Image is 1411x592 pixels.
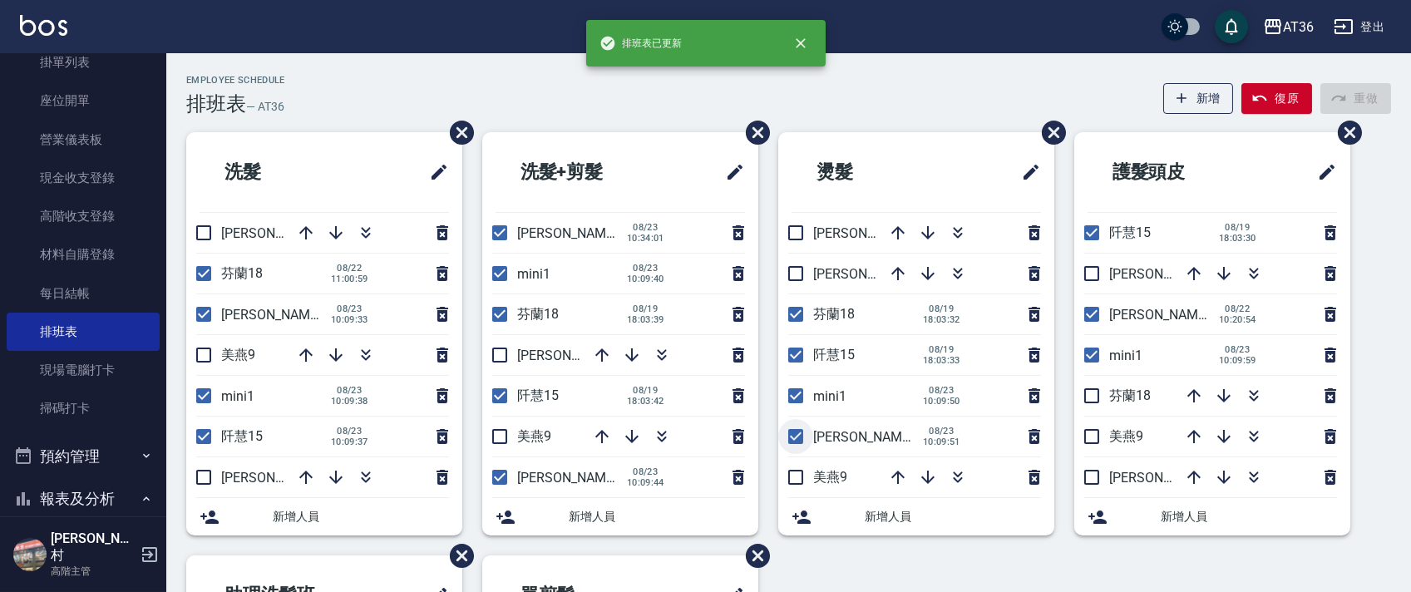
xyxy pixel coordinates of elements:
span: 刪除班表 [437,108,476,157]
span: [PERSON_NAME]11 [1109,307,1224,323]
span: 新增人員 [569,508,745,525]
button: 登出 [1327,12,1391,42]
span: 08/19 [923,344,960,355]
button: 復原 [1241,83,1312,114]
span: 11:00:59 [331,274,368,284]
img: Person [13,538,47,571]
span: 08/19 [627,385,664,396]
h5: [PERSON_NAME]村 [51,530,136,564]
span: 10:09:51 [923,437,960,447]
span: 18:03:39 [627,314,664,325]
span: 08/22 [1219,303,1256,314]
span: [PERSON_NAME]6 [813,429,920,445]
span: 美燕9 [221,347,255,363]
span: [PERSON_NAME]16 [517,348,632,363]
span: 阡慧15 [517,387,559,403]
span: 美燕9 [1109,428,1143,444]
a: 現場電腦打卡 [7,351,160,389]
h2: 燙髮 [792,142,945,202]
h2: 洗髮+剪髮 [496,142,671,202]
span: 刪除班表 [1325,108,1364,157]
div: 新增人員 [186,498,462,535]
h3: 排班表 [186,92,246,116]
span: [PERSON_NAME]11 [517,225,632,241]
button: save [1215,10,1248,43]
span: 08/23 [331,385,368,396]
span: 刪除班表 [437,531,476,580]
span: 08/23 [923,385,960,396]
span: 08/19 [627,303,664,314]
button: 報表及分析 [7,477,160,520]
span: 10:09:38 [331,396,368,407]
span: 08/23 [627,466,664,477]
span: 08/23 [627,263,664,274]
span: 10:09:50 [923,396,960,407]
a: 高階收支登錄 [7,197,160,235]
h6: — AT36 [246,98,284,116]
h2: 洗髮 [200,142,353,202]
span: mini1 [1109,348,1142,363]
a: 掃碼打卡 [7,389,160,427]
span: 08/23 [331,303,368,314]
a: 材料自購登錄 [7,235,160,274]
h2: 護髮頭皮 [1088,142,1259,202]
span: 新增人員 [273,508,449,525]
img: Logo [20,15,67,36]
span: 刪除班表 [733,531,772,580]
span: mini1 [221,388,254,404]
button: 預約管理 [7,435,160,478]
span: [PERSON_NAME]11 [813,266,928,282]
a: 每日結帳 [7,274,160,313]
span: mini1 [517,266,550,282]
span: 阡慧15 [221,428,263,444]
span: 10:09:44 [627,477,664,488]
span: 10:09:37 [331,437,368,447]
button: AT36 [1256,10,1320,44]
span: 10:34:01 [627,233,664,244]
span: 08/23 [1219,344,1256,355]
span: [PERSON_NAME]11 [221,470,336,486]
div: AT36 [1283,17,1314,37]
span: [PERSON_NAME]6 [1109,266,1216,282]
a: 座位開單 [7,81,160,120]
span: 芬蘭18 [517,306,559,322]
span: 18:03:33 [923,355,960,366]
span: 修改班表的標題 [1011,152,1041,192]
span: 10:09:40 [627,274,664,284]
button: 新增 [1163,83,1234,114]
span: 18:03:32 [923,314,960,325]
span: 08/19 [1219,222,1256,233]
span: 美燕9 [517,428,551,444]
span: 芬蘭18 [221,265,263,281]
span: 08/23 [627,222,664,233]
span: [PERSON_NAME]6 [517,470,624,486]
span: [PERSON_NAME]16 [813,225,928,241]
p: 高階主管 [51,564,136,579]
span: 修改班表的標題 [419,152,449,192]
span: 刪除班表 [733,108,772,157]
span: 18:03:42 [627,396,664,407]
div: 新增人員 [482,498,758,535]
span: 刪除班表 [1029,108,1068,157]
span: 08/19 [923,303,960,314]
span: 芬蘭18 [813,306,855,322]
h2: Employee Schedule [186,75,285,86]
div: 新增人員 [778,498,1054,535]
span: 芬蘭18 [1109,387,1151,403]
a: 排班表 [7,313,160,351]
span: 10:20:54 [1219,314,1256,325]
span: 08/23 [331,426,368,437]
span: [PERSON_NAME]6 [221,307,328,323]
span: 美燕9 [813,469,847,485]
span: 08/22 [331,263,368,274]
span: 新增人員 [865,508,1041,525]
span: [PERSON_NAME]16 [221,225,336,241]
span: 修改班表的標題 [1307,152,1337,192]
span: mini1 [813,388,846,404]
span: 10:09:33 [331,314,368,325]
div: 新增人員 [1074,498,1350,535]
span: 修改班表的標題 [715,152,745,192]
span: 08/23 [923,426,960,437]
span: 18:03:30 [1219,233,1256,244]
span: 排班表已更新 [599,35,683,52]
